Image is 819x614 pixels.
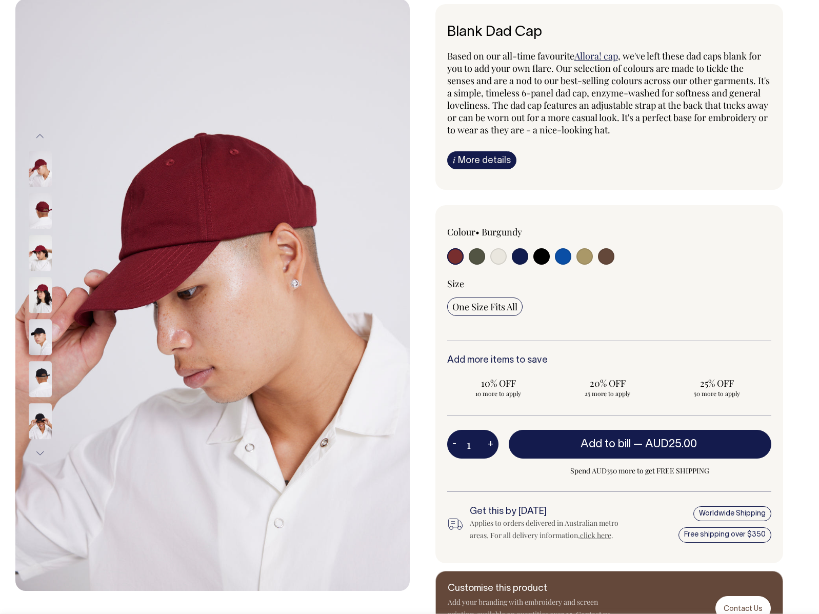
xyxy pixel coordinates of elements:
[645,439,697,449] span: AUD25.00
[447,226,577,238] div: Colour
[470,507,624,517] h6: Get this by [DATE]
[447,298,523,316] input: One Size Fits All
[561,389,654,398] span: 25 more to apply
[574,50,618,62] a: Allora! cap
[453,154,455,165] span: i
[29,193,52,229] img: burgundy
[29,361,52,397] img: black
[448,584,612,594] h6: Customise this product
[581,439,631,449] span: Add to bill
[483,434,498,454] button: +
[509,465,772,477] span: Spend AUD350 more to get FREE SHIPPING
[509,430,772,459] button: Add to bill —AUD25.00
[452,301,517,313] span: One Size Fits All
[561,377,654,389] span: 20% OFF
[475,226,480,238] span: •
[29,403,52,439] img: black
[32,442,48,465] button: Next
[452,389,545,398] span: 10 more to apply
[447,355,772,366] h6: Add more items to save
[29,319,52,355] img: black
[580,530,611,540] a: click here
[447,374,550,401] input: 10% OFF 10 more to apply
[447,50,574,62] span: Based on our all-time favourite
[32,125,48,148] button: Previous
[447,278,772,290] div: Size
[633,439,700,449] span: —
[452,377,545,389] span: 10% OFF
[447,434,462,454] button: -
[470,517,624,542] div: Applies to orders delivered in Australian metro areas. For all delivery information, .
[556,374,659,401] input: 20% OFF 25 more to apply
[447,50,770,136] span: , we've left these dad caps blank for you to add your own flare. Our selection of colours are mad...
[29,277,52,313] img: burgundy
[665,374,768,401] input: 25% OFF 50 more to apply
[670,389,763,398] span: 50 more to apply
[29,151,52,187] img: burgundy
[447,25,772,41] h6: Blank Dad Cap
[670,377,763,389] span: 25% OFF
[29,235,52,271] img: burgundy
[447,151,516,169] a: iMore details
[482,226,522,238] label: Burgundy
